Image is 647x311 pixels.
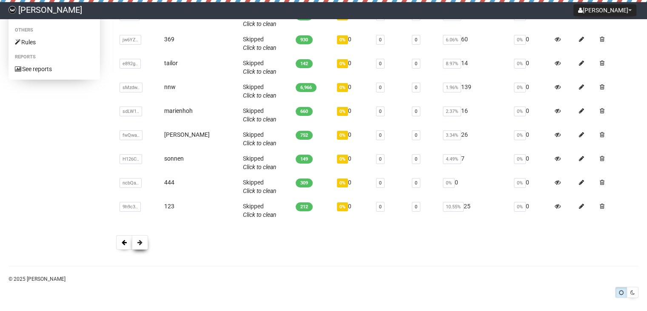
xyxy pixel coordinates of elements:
[514,83,526,92] span: 0%
[415,61,417,66] a: 0
[164,155,184,162] a: sonnen
[120,130,143,140] span: fwQwa..
[514,107,526,116] span: 0%
[243,20,276,27] a: Click to clean
[379,37,382,43] a: 0
[333,55,372,79] td: 0
[243,164,276,170] a: Click to clean
[296,107,313,116] span: 660
[243,44,276,51] a: Click to clean
[379,85,382,90] a: 0
[514,202,526,212] span: 0%
[243,155,276,170] span: Skipped
[243,60,276,75] span: Skipped
[333,199,372,222] td: 0
[296,179,313,187] span: 309
[415,109,417,114] a: 0
[443,130,461,140] span: 3.34%
[296,83,316,92] span: 6,966
[439,199,510,222] td: 25
[510,32,551,55] td: 0
[333,127,372,151] td: 0
[443,83,461,92] span: 1.96%
[510,55,551,79] td: 0
[296,59,313,68] span: 142
[337,59,348,68] span: 0%
[415,156,417,162] a: 0
[439,103,510,127] td: 16
[415,132,417,138] a: 0
[337,35,348,44] span: 0%
[296,155,313,164] span: 149
[333,32,372,55] td: 0
[379,156,382,162] a: 0
[510,175,551,199] td: 0
[243,116,276,123] a: Click to clean
[439,32,510,55] td: 60
[120,154,142,164] span: H126C..
[333,175,372,199] td: 0
[243,84,276,99] span: Skipped
[510,151,551,175] td: 0
[415,37,417,43] a: 0
[9,25,100,35] li: Others
[337,155,348,164] span: 0%
[510,127,551,151] td: 0
[243,92,276,99] a: Click to clean
[443,59,461,69] span: 8.97%
[9,274,638,284] p: © 2025 [PERSON_NAME]
[164,36,174,43] a: 369
[573,4,636,16] button: [PERSON_NAME]
[337,107,348,116] span: 0%
[120,107,142,116] span: sdLW1..
[243,36,276,51] span: Skipped
[443,154,461,164] span: 4.49%
[333,103,372,127] td: 0
[9,6,16,14] img: 1c57bf28b110ae6d742f5450afd87b61
[333,8,372,32] td: 0
[9,62,100,76] a: See reports
[379,204,382,210] a: 0
[164,131,210,138] a: [PERSON_NAME]
[439,79,510,103] td: 139
[337,202,348,211] span: 0%
[243,179,276,194] span: Skipped
[243,211,276,218] a: Click to clean
[379,109,382,114] a: 0
[243,107,276,123] span: Skipped
[243,203,276,218] span: Skipped
[120,202,141,212] span: 9h9c3..
[443,178,455,188] span: 0%
[510,199,551,222] td: 0
[120,83,143,92] span: sMzdw..
[337,179,348,187] span: 0%
[439,151,510,175] td: 7
[514,59,526,69] span: 0%
[296,35,313,44] span: 930
[333,79,372,103] td: 0
[415,85,417,90] a: 0
[120,178,142,188] span: ncbQa..
[510,103,551,127] td: 0
[443,107,461,116] span: 2.37%
[379,61,382,66] a: 0
[514,178,526,188] span: 0%
[243,187,276,194] a: Click to clean
[379,132,382,138] a: 0
[514,35,526,45] span: 0%
[243,140,276,147] a: Click to clean
[415,180,417,186] a: 0
[443,202,464,212] span: 10.55%
[164,84,176,90] a: nnw
[164,203,174,210] a: 123
[296,131,313,140] span: 752
[510,8,551,32] td: 0
[439,8,510,32] td: 4
[243,131,276,147] span: Skipped
[164,179,174,186] a: 444
[439,127,510,151] td: 26
[9,35,100,49] a: Rules
[333,151,372,175] td: 0
[443,35,461,45] span: 6.06%
[510,79,551,103] td: 0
